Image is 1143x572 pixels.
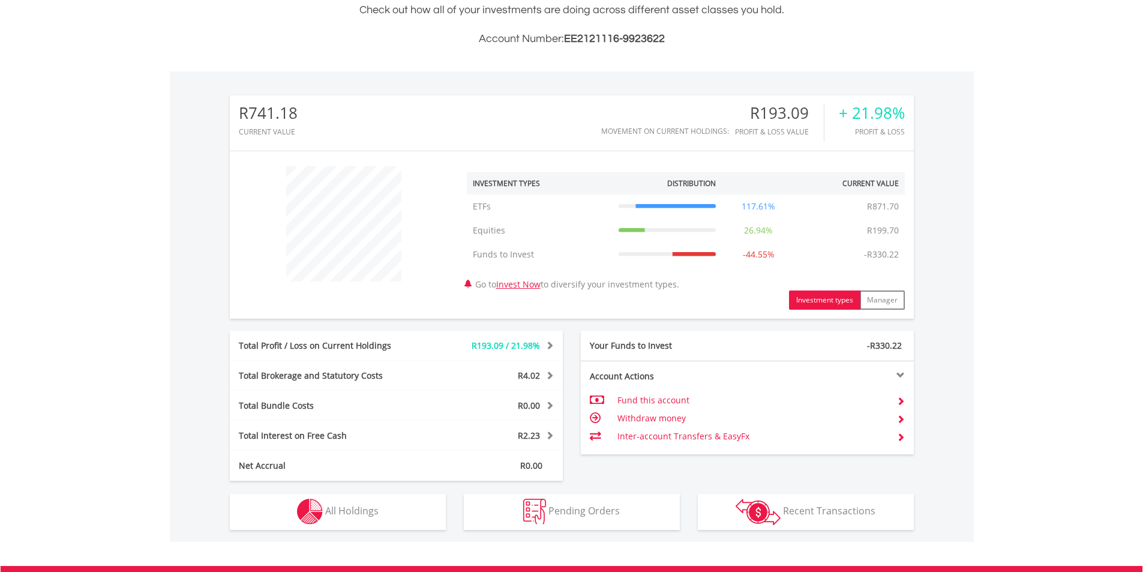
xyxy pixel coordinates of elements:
[467,172,613,194] th: Investment Types
[230,430,424,442] div: Total Interest on Free Cash
[735,128,824,136] div: Profit & Loss Value
[458,160,914,310] div: Go to to diversify your investment types.
[467,218,613,242] td: Equities
[861,218,905,242] td: R199.70
[867,340,902,351] span: -R330.22
[239,128,298,136] div: CURRENT VALUE
[239,104,298,122] div: R741.18
[858,242,905,266] td: -R330.22
[617,409,887,427] td: Withdraw money
[230,2,914,47] div: Check out how all of your investments are doing across different asset classes you hold.
[496,278,541,290] a: Invest Now
[839,104,905,122] div: + 21.98%
[230,370,424,382] div: Total Brokerage and Statutory Costs
[230,340,424,352] div: Total Profit / Loss on Current Holdings
[736,499,781,525] img: transactions-zar-wht.png
[518,400,540,411] span: R0.00
[581,340,748,352] div: Your Funds to Invest
[722,218,795,242] td: 26.94%
[795,172,905,194] th: Current Value
[230,400,424,412] div: Total Bundle Costs
[230,460,424,472] div: Net Accrual
[601,127,729,135] div: Movement on Current Holdings:
[861,194,905,218] td: R871.70
[581,370,748,382] div: Account Actions
[564,33,665,44] span: EE2121116-9923622
[735,104,824,122] div: R193.09
[467,242,613,266] td: Funds to Invest
[839,128,905,136] div: Profit & Loss
[523,499,546,525] img: pending_instructions-wht.png
[722,242,795,266] td: -44.55%
[230,31,914,47] h3: Account Number:
[789,291,860,310] button: Investment types
[518,430,540,441] span: R2.23
[325,504,379,517] span: All Holdings
[783,504,875,517] span: Recent Transactions
[698,494,914,530] button: Recent Transactions
[464,494,680,530] button: Pending Orders
[860,291,905,310] button: Manager
[230,494,446,530] button: All Holdings
[617,391,887,409] td: Fund this account
[548,504,620,517] span: Pending Orders
[722,194,795,218] td: 117.61%
[472,340,540,351] span: R193.09 / 21.98%
[520,460,542,471] span: R0.00
[297,499,323,525] img: holdings-wht.png
[667,178,716,188] div: Distribution
[617,427,887,445] td: Inter-account Transfers & EasyFx
[467,194,613,218] td: ETFs
[518,370,540,381] span: R4.02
